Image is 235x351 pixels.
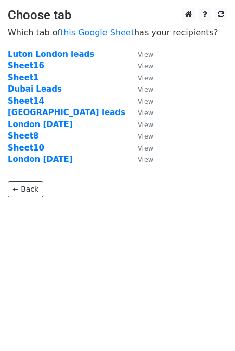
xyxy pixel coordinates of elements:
[127,96,153,106] a: View
[127,84,153,94] a: View
[127,143,153,153] a: View
[60,28,134,37] a: this Google Sheet
[8,73,38,82] a: Sheet1
[138,74,153,82] small: View
[138,97,153,105] small: View
[8,61,44,70] a: Sheet16
[8,8,227,23] h3: Choose tab
[8,143,44,153] a: Sheet10
[138,109,153,117] small: View
[127,49,153,59] a: View
[138,62,153,70] small: View
[127,73,153,82] a: View
[127,108,153,117] a: View
[8,27,227,38] p: Which tab of has your recipients?
[8,96,44,106] a: Sheet14
[138,85,153,93] small: View
[138,144,153,152] small: View
[8,49,94,59] a: Luton London leads
[8,181,43,197] a: ← Back
[8,84,62,94] a: Dubai Leads
[127,131,153,141] a: View
[138,132,153,140] small: View
[8,131,38,141] a: Sheet8
[138,156,153,164] small: View
[8,108,125,117] a: [GEOGRAPHIC_DATA] leads
[8,155,73,164] a: London [DATE]
[138,121,153,129] small: View
[127,61,153,70] a: View
[127,155,153,164] a: View
[127,120,153,129] a: View
[138,51,153,58] small: View
[8,120,73,129] a: London [DATE]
